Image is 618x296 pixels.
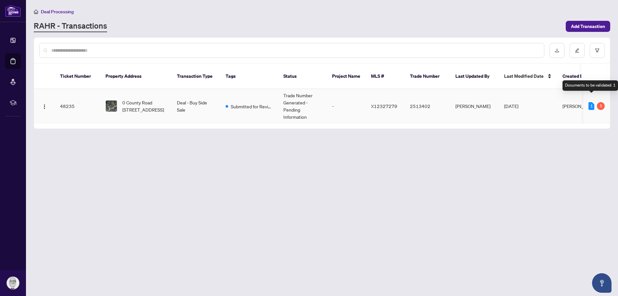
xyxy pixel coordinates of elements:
[562,80,618,91] div: Documents to be validated: 1
[55,89,100,123] td: 48235
[592,273,612,293] button: Open asap
[34,9,38,14] span: home
[504,103,518,109] span: [DATE]
[7,277,19,289] img: Profile Icon
[327,89,366,123] td: -
[570,43,585,58] button: edit
[555,48,559,53] span: download
[575,48,579,53] span: edit
[39,101,50,111] button: Logo
[55,64,100,89] th: Ticket Number
[366,64,405,89] th: MLS #
[562,103,598,109] span: [PERSON_NAME]
[5,5,21,17] img: logo
[172,64,220,89] th: Transaction Type
[504,73,544,80] span: Last Modified Date
[106,101,117,112] img: thumbnail-img
[371,103,397,109] span: X12327279
[42,104,47,109] img: Logo
[566,21,610,32] button: Add Transaction
[278,89,327,123] td: Trade Number Generated - Pending Information
[278,64,327,89] th: Status
[220,64,278,89] th: Tags
[231,103,273,110] span: Submitted for Review
[172,89,220,123] td: Deal - Buy Side Sale
[405,64,450,89] th: Trade Number
[550,43,564,58] button: download
[34,20,107,32] a: RAHR - Transactions
[450,89,499,123] td: [PERSON_NAME]
[595,48,599,53] span: filter
[557,64,596,89] th: Created By
[450,64,499,89] th: Last Updated By
[405,89,450,123] td: 2513402
[588,102,594,110] div: 1
[597,102,605,110] div: 5
[590,43,605,58] button: filter
[100,64,172,89] th: Property Address
[122,99,167,113] span: 0 County Road [STREET_ADDRESS]
[327,64,366,89] th: Project Name
[499,64,557,89] th: Last Modified Date
[571,21,605,32] span: Add Transaction
[41,9,74,15] span: Deal Processing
